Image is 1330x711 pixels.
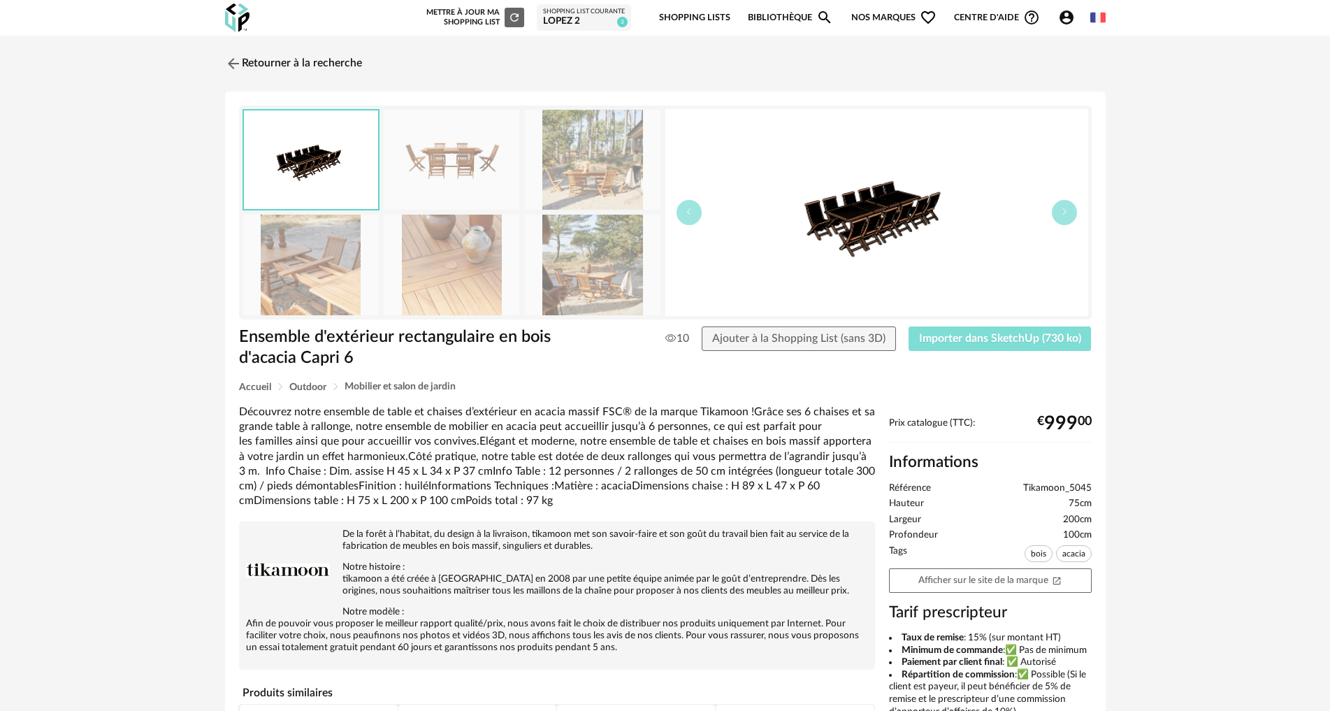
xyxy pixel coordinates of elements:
[1058,9,1081,26] span: Account Circle icon
[954,9,1040,26] span: Centre d'aideHelp Circle Outline icon
[889,632,1092,645] li: : 15% (sur montant HT)
[225,48,362,79] a: Retourner à la recherche
[889,417,1092,443] div: Prix catalogue (TTC):
[225,3,250,32] img: OXP
[889,498,924,510] span: Hauteur
[1023,9,1040,26] span: Help Circle Outline icon
[665,109,1088,316] img: thumbnail.png
[902,633,964,642] b: Taux de remise
[243,215,379,315] img: ensemble-de-jardin-rectangulaire-en-acacia-massif-capri-6-chaises-5045
[889,482,931,495] span: Référence
[1052,575,1062,584] span: Open In New icon
[525,110,660,210] img: ensemble-de-jardin-rectangulaire-en-acacia-massif-capri-6-chaises-5045
[902,670,1015,680] b: Répartition de commission
[702,326,896,352] button: Ajouter à la Shopping List (sans 3D)
[246,529,330,612] img: brand logo
[1037,418,1092,429] div: € 00
[345,382,456,392] span: Mobilier et salon de jardin
[424,8,524,27] div: Mettre à jour ma Shopping List
[902,657,1002,667] b: Paiement par client final
[543,8,625,28] a: Shopping List courante LOPEZ 2 3
[889,645,1092,657] li: :✅ Pas de minimum
[239,326,586,369] h1: Ensemble d'extérieur rectangulaire en bois d'acacia Capri 6
[246,529,868,552] p: De la forêt à l’habitat, du design à la livraison, tikamoon met son savoir-faire et son goût du t...
[665,331,689,345] span: 10
[1063,529,1092,542] span: 100cm
[525,215,660,315] img: ensemble-de-jardin-rectangulaire-en-acacia-massif-capri-6-chaises-5045
[239,382,271,392] span: Accueil
[384,215,519,315] img: ensemble-de-jardin-rectangulaire-en-acacia-massif-capri-6-chaises-5045
[239,405,875,509] div: Découvrez notre ensemble de table et chaises d’extérieur en acacia massif FSC® de la marque Tikam...
[244,110,378,209] img: thumbnail.png
[384,110,519,210] img: ensemble-de-jardin-rectangulaire-en-acacia-massif-capri-6-chaises-5045
[909,326,1092,352] button: Importer dans SketchUp (730 ko)
[712,333,886,344] span: Ajouter à la Shopping List (sans 3D)
[1056,545,1092,562] span: acacia
[617,17,628,27] span: 3
[289,382,326,392] span: Outdoor
[889,529,938,542] span: Profondeur
[889,603,1092,623] h3: Tarif prescripteur
[225,55,242,72] img: svg+xml;base64,PHN2ZyB3aWR0aD0iMjQiIGhlaWdodD0iMjQiIHZpZXdCb3g9IjAgMCAyNCAyNCIgZmlsbD0ibm9uZSIgeG...
[543,15,625,28] div: LOPEZ 2
[246,561,868,597] p: Notre histoire : tikamoon a été créée à [GEOGRAPHIC_DATA] en 2008 par une petite équipe animée pa...
[1058,9,1075,26] span: Account Circle icon
[1025,545,1053,562] span: bois
[889,545,907,566] span: Tags
[239,382,1092,392] div: Breadcrumb
[659,1,730,34] a: Shopping Lists
[851,1,937,34] span: Nos marques
[748,1,833,34] a: BibliothèqueMagnify icon
[889,656,1092,669] li: : ✅ Autorisé
[920,9,937,26] span: Heart Outline icon
[1069,498,1092,510] span: 75cm
[239,682,875,703] h4: Produits similaires
[816,9,833,26] span: Magnify icon
[889,568,1092,593] a: Afficher sur le site de la marqueOpen In New icon
[543,8,625,16] div: Shopping List courante
[889,452,1092,473] h2: Informations
[1090,10,1106,25] img: fr
[1044,418,1078,429] span: 999
[1023,482,1092,495] span: Tikamoon_5045
[919,333,1081,344] span: Importer dans SketchUp (730 ko)
[508,13,521,21] span: Refresh icon
[1063,514,1092,526] span: 200cm
[889,514,921,526] span: Largeur
[902,645,1003,655] b: Minimum de commande
[246,606,868,654] p: Notre modèle : Afin de pouvoir vous proposer le meilleur rapport qualité/prix, nous avons fait le...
